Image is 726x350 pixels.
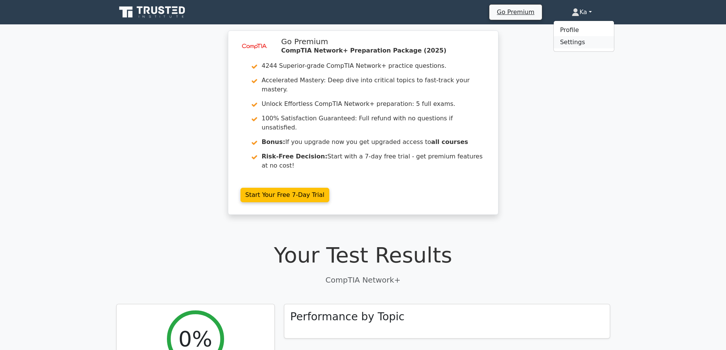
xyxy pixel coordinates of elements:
[116,242,610,268] h1: Your Test Results
[290,310,405,323] h3: Performance by Topic
[554,36,614,48] a: Settings
[492,7,539,17] a: Go Premium
[553,5,610,20] a: Ka
[554,24,614,36] a: Profile
[116,274,610,286] p: CompTIA Network+
[240,188,330,202] a: Start Your Free 7-Day Trial
[553,21,614,52] ul: Ka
